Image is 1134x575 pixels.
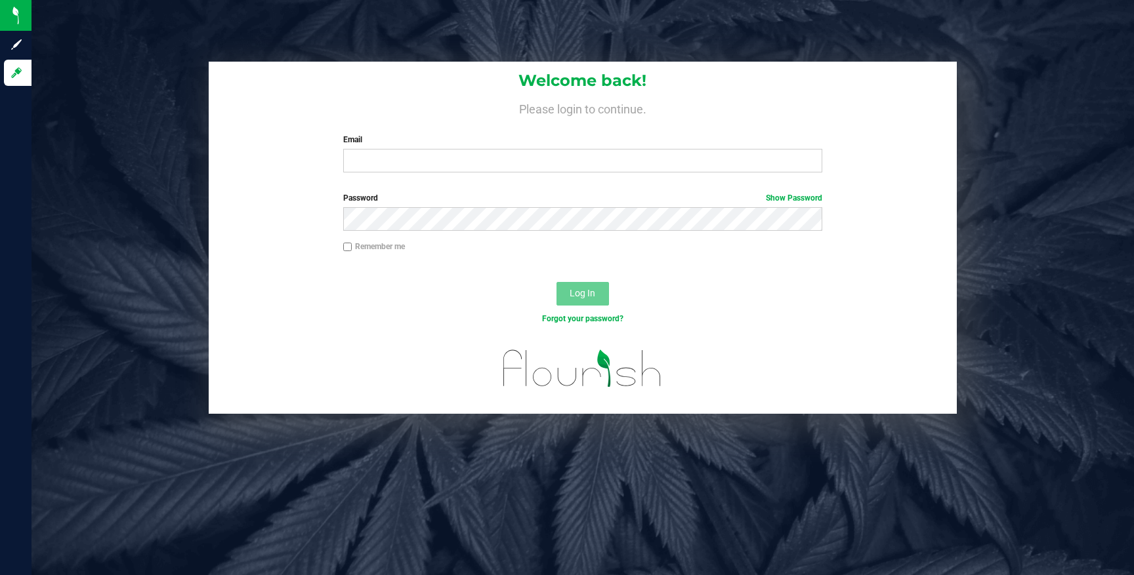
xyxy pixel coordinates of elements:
[489,338,676,399] img: flourish_logo.svg
[10,38,23,51] inline-svg: Sign up
[209,72,957,89] h1: Welcome back!
[542,314,623,323] a: Forgot your password?
[209,100,957,115] h4: Please login to continue.
[10,66,23,79] inline-svg: Log in
[766,193,822,203] a: Show Password
[343,134,822,146] label: Email
[556,282,609,306] button: Log In
[570,288,595,298] span: Log In
[343,241,405,252] label: Remember me
[343,193,378,203] span: Password
[343,243,352,252] input: Remember me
